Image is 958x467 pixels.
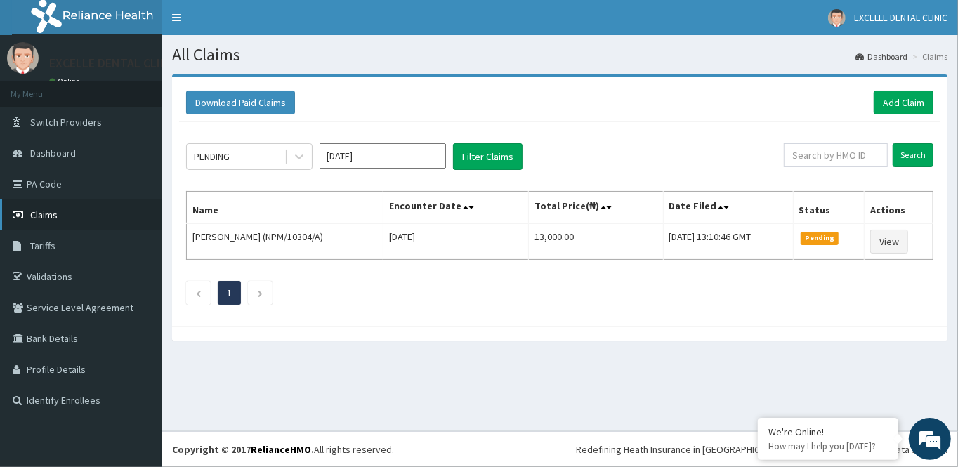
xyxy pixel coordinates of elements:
[251,443,311,456] a: RelianceHMO
[576,442,947,456] div: Redefining Heath Insurance in [GEOGRAPHIC_DATA] using Telemedicine and Data Science!
[73,79,236,97] div: Chat with us now
[49,57,179,70] p: EXCELLE DENTAL CLINIC
[663,192,793,224] th: Date Filed
[7,315,268,364] textarea: Type your message and hit 'Enter'
[528,192,663,224] th: Total Price(₦)
[801,232,839,244] span: Pending
[227,287,232,299] a: Page 1 is your current page
[172,46,947,64] h1: All Claims
[30,239,55,252] span: Tariffs
[893,143,933,167] input: Search
[383,192,529,224] th: Encounter Date
[909,51,947,63] li: Claims
[194,150,230,164] div: PENDING
[30,116,102,129] span: Switch Providers
[257,287,263,299] a: Next page
[49,77,83,86] a: Online
[663,223,793,260] td: [DATE] 13:10:46 GMT
[30,209,58,221] span: Claims
[383,223,529,260] td: [DATE]
[453,143,523,170] button: Filter Claims
[870,230,908,254] a: View
[7,42,39,74] img: User Image
[186,91,295,114] button: Download Paid Claims
[195,287,202,299] a: Previous page
[793,192,865,224] th: Status
[865,192,933,224] th: Actions
[828,9,846,27] img: User Image
[30,147,76,159] span: Dashboard
[854,11,947,24] span: EXCELLE DENTAL CLINIC
[230,7,264,41] div: Minimize live chat window
[320,143,446,169] input: Select Month and Year
[26,70,57,105] img: d_794563401_company_1708531726252_794563401
[768,426,888,438] div: We're Online!
[162,431,958,467] footer: All rights reserved.
[874,91,933,114] a: Add Claim
[172,443,314,456] strong: Copyright © 2017 .
[528,223,663,260] td: 13,000.00
[187,223,383,260] td: [PERSON_NAME] (NPM/10304/A)
[187,192,383,224] th: Name
[768,440,888,452] p: How may I help you today?
[784,143,888,167] input: Search by HMO ID
[855,51,907,63] a: Dashboard
[81,143,194,284] span: We're online!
